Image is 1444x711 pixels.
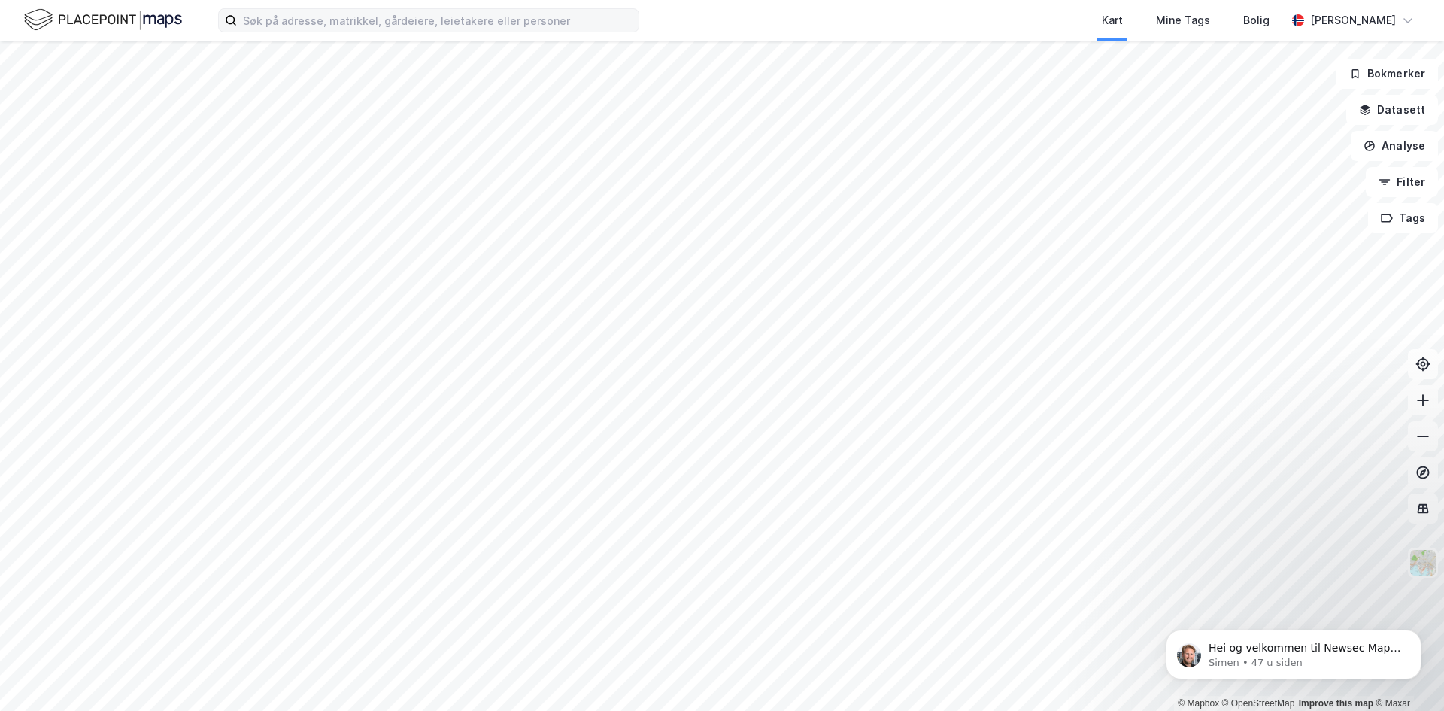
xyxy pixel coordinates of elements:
[1156,11,1210,29] div: Mine Tags
[1243,11,1270,29] div: Bolig
[1102,11,1123,29] div: Kart
[1310,11,1396,29] div: [PERSON_NAME]
[237,9,639,32] input: Søk på adresse, matrikkel, gårdeiere, leietakere eller personer
[24,7,182,33] img: logo.f888ab2527a4732fd821a326f86c7f29.svg
[1143,598,1444,703] iframe: Intercom notifications melding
